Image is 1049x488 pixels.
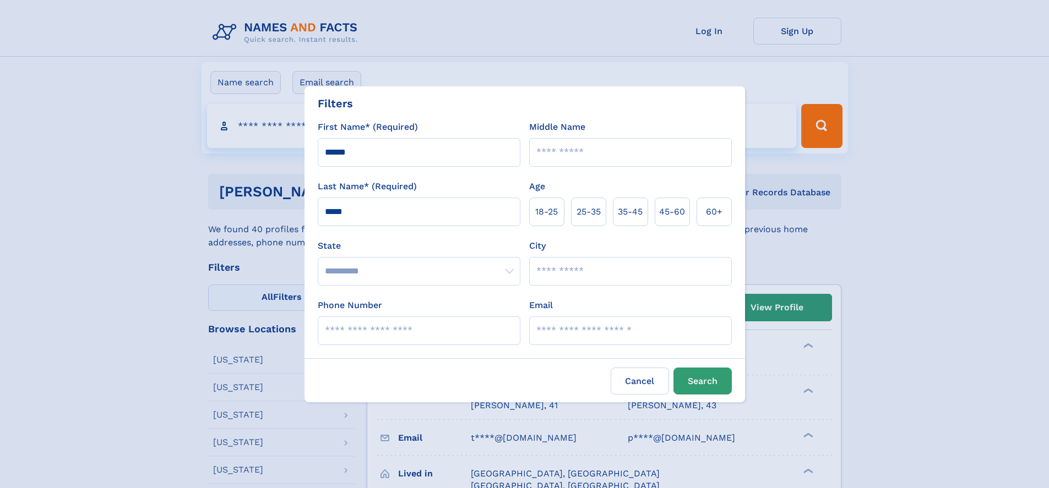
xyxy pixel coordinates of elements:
[529,120,585,134] label: Middle Name
[659,205,685,218] span: 45‑60
[577,205,601,218] span: 25‑35
[318,299,382,312] label: Phone Number
[318,95,353,112] div: Filters
[673,368,732,394] button: Search
[618,205,643,218] span: 35‑45
[318,180,417,193] label: Last Name* (Required)
[318,239,520,253] label: State
[529,180,545,193] label: Age
[529,239,546,253] label: City
[318,120,418,134] label: First Name* (Required)
[529,299,553,312] label: Email
[611,368,669,394] label: Cancel
[706,205,722,218] span: 60+
[535,205,558,218] span: 18‑25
